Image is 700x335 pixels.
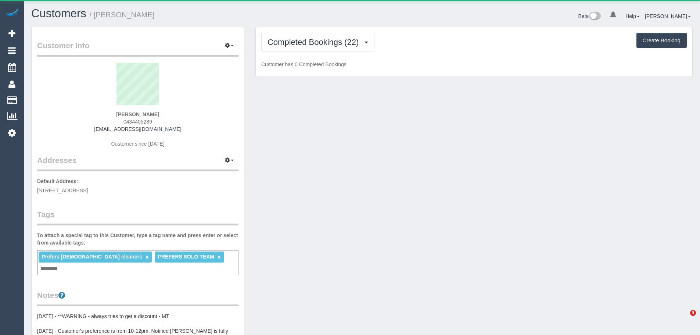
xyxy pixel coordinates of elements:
[123,119,152,125] span: 0434405239
[37,232,238,246] label: To attach a special tag to this Customer, type a tag name and press enter or select from availabl...
[116,111,159,117] strong: [PERSON_NAME]
[146,254,149,260] a: ×
[645,13,691,19] a: [PERSON_NAME]
[636,33,687,48] button: Create Booking
[37,209,238,225] legend: Tags
[578,13,601,19] a: Beta
[111,141,164,147] span: Customer since [DATE]
[675,310,693,328] iframe: Intercom live chat
[589,12,601,21] img: New interface
[90,11,155,19] small: / [PERSON_NAME]
[261,33,374,51] button: Completed Bookings (22)
[37,178,78,185] label: Default Address:
[94,126,181,132] a: [EMAIL_ADDRESS][DOMAIN_NAME]
[37,40,238,57] legend: Customer Info
[31,7,86,20] a: Customers
[268,38,362,47] span: Completed Bookings (22)
[218,254,221,260] a: ×
[37,188,88,193] span: [STREET_ADDRESS]
[158,254,214,260] span: PREFERS SOLO TEAM
[37,290,238,306] legend: Notes
[42,254,142,260] span: Prefers [DEMOGRAPHIC_DATA] cleaners
[261,61,687,68] p: Customer has 0 Completed Bookings
[4,7,19,18] img: Automaid Logo
[625,13,640,19] a: Help
[690,310,696,316] span: 3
